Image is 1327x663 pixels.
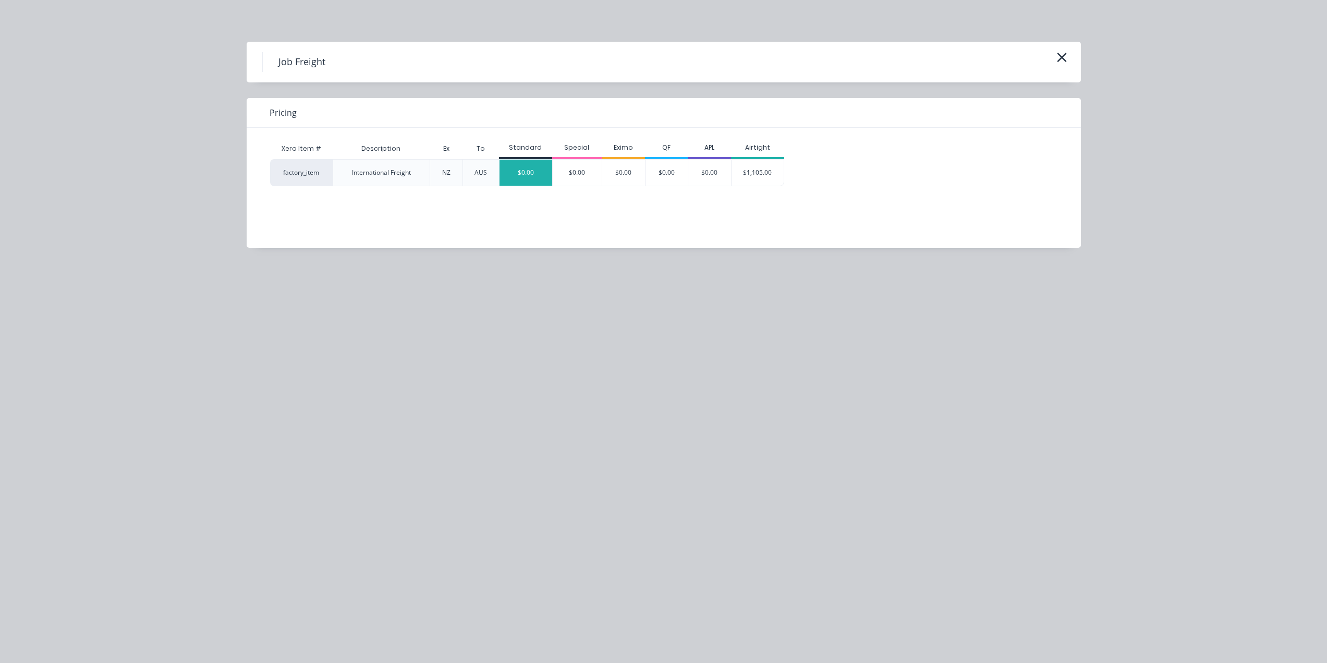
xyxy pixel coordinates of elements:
[474,168,487,177] div: AUS
[646,160,688,186] div: $0.00
[262,52,341,72] h4: Job Freight
[602,160,645,186] div: $0.00
[435,136,458,162] div: Ex
[270,106,297,119] span: Pricing
[645,143,688,152] div: QF
[352,168,411,177] div: International Freight
[732,160,784,186] div: $1,105.00
[602,143,645,152] div: Eximo
[731,143,784,152] div: Airtight
[442,168,451,177] div: NZ
[553,160,602,186] div: $0.00
[468,136,493,162] div: To
[500,160,552,186] div: $0.00
[270,138,333,159] div: Xero Item #
[552,143,602,152] div: Special
[353,136,409,162] div: Description
[688,160,731,186] div: $0.00
[499,143,552,152] div: Standard
[688,143,731,152] div: APL
[270,159,333,186] div: factory_item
